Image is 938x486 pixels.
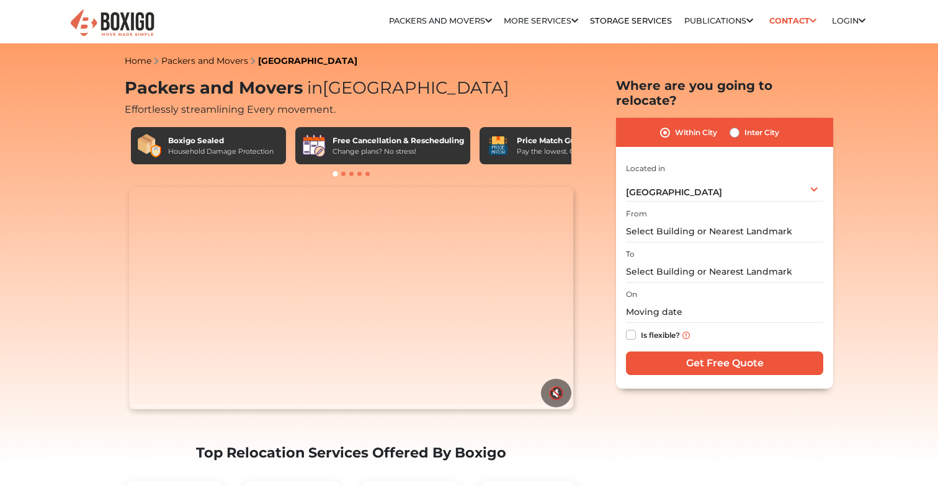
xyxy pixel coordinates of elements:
label: To [626,249,635,260]
h1: Packers and Movers [125,78,578,99]
label: Is flexible? [641,327,680,340]
a: Publications [684,16,753,25]
a: Packers and Movers [389,16,492,25]
input: Get Free Quote [626,351,823,375]
span: [GEOGRAPHIC_DATA] [303,77,509,98]
img: Boxigo [69,8,156,38]
div: Free Cancellation & Rescheduling [333,135,464,146]
div: Pay the lowest. Guaranteed! [517,146,611,157]
span: in [307,77,323,98]
span: Effortlessly streamlining Every movement. [125,104,336,115]
video: Your browser does not support the video tag. [129,187,573,409]
div: Price Match Guarantee [517,135,611,146]
div: Change plans? No stress! [333,146,464,157]
div: Household Damage Protection [168,146,274,157]
input: Select Building or Nearest Landmark [626,261,823,283]
button: 🔇 [541,379,571,407]
input: Select Building or Nearest Landmark [626,221,823,242]
a: [GEOGRAPHIC_DATA] [258,55,357,66]
a: More services [504,16,578,25]
label: On [626,289,637,300]
label: Located in [626,163,665,174]
img: Boxigo Sealed [137,133,162,158]
a: Packers and Movers [161,55,248,66]
div: Boxigo Sealed [168,135,274,146]
label: Within City [675,125,717,140]
a: Login [832,16,865,25]
img: Price Match Guarantee [486,133,511,158]
a: Home [125,55,151,66]
a: Storage Services [590,16,672,25]
h2: Where are you going to relocate? [616,78,833,108]
h2: Top Relocation Services Offered By Boxigo [125,444,578,461]
input: Moving date [626,301,823,323]
a: Contact [765,11,820,30]
label: From [626,208,647,219]
img: Free Cancellation & Rescheduling [301,133,326,158]
span: [GEOGRAPHIC_DATA] [626,187,722,198]
img: info [682,332,690,339]
label: Inter City [744,125,779,140]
